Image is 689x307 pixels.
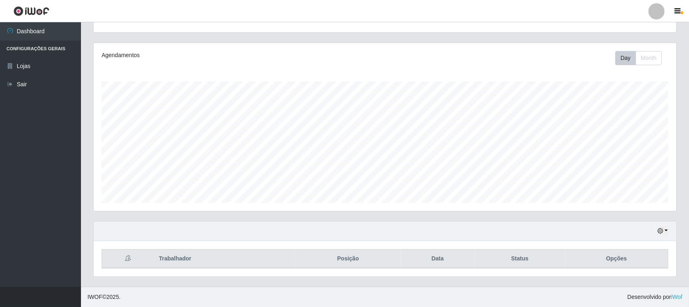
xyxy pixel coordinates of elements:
span: Desenvolvido por [627,293,683,301]
span: IWOF [87,294,102,300]
a: iWof [671,294,683,300]
th: Opções [565,249,668,269]
button: Month [636,51,662,65]
div: Agendamentos [102,51,331,60]
button: Day [615,51,636,65]
div: Toolbar with button groups [615,51,668,65]
th: Status [474,249,565,269]
div: First group [615,51,662,65]
th: Trabalhador [154,249,296,269]
th: Posição [296,249,401,269]
img: CoreUI Logo [13,6,49,16]
th: Data [401,249,474,269]
span: © 2025 . [87,293,121,301]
